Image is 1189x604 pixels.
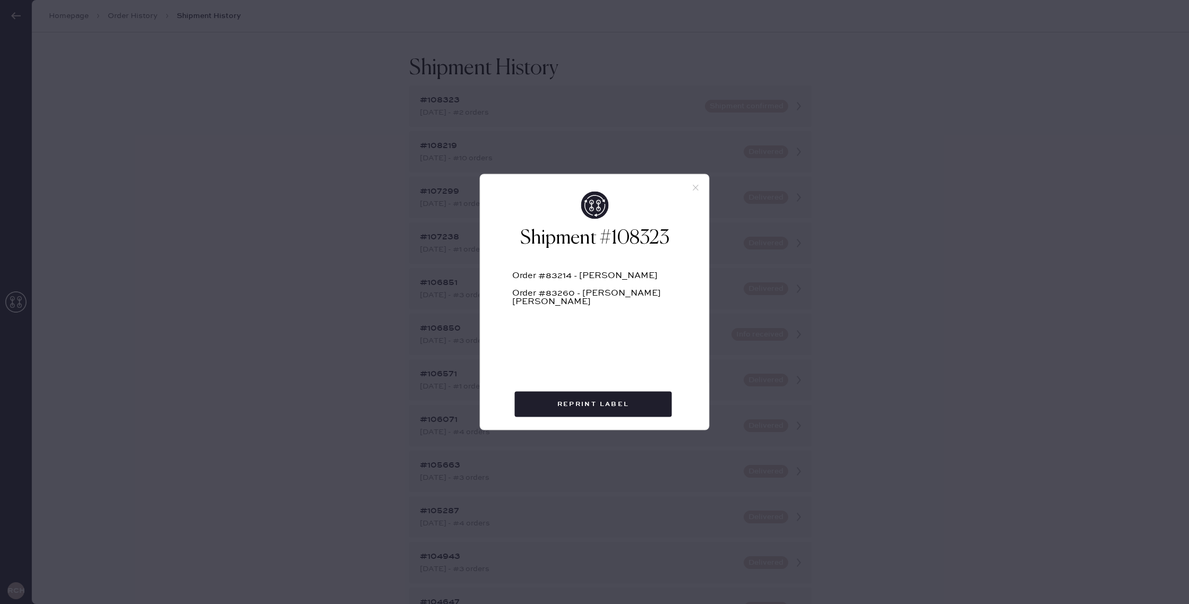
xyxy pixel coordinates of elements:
[1139,556,1184,602] iframe: Front Chat
[512,289,677,315] div: Order #83260 - [PERSON_NAME] [PERSON_NAME]
[512,272,677,289] div: Order #83214 - [PERSON_NAME]
[515,392,675,417] a: Reprint Label
[512,226,677,251] h2: Shipment #108323
[515,392,672,417] button: Reprint Label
